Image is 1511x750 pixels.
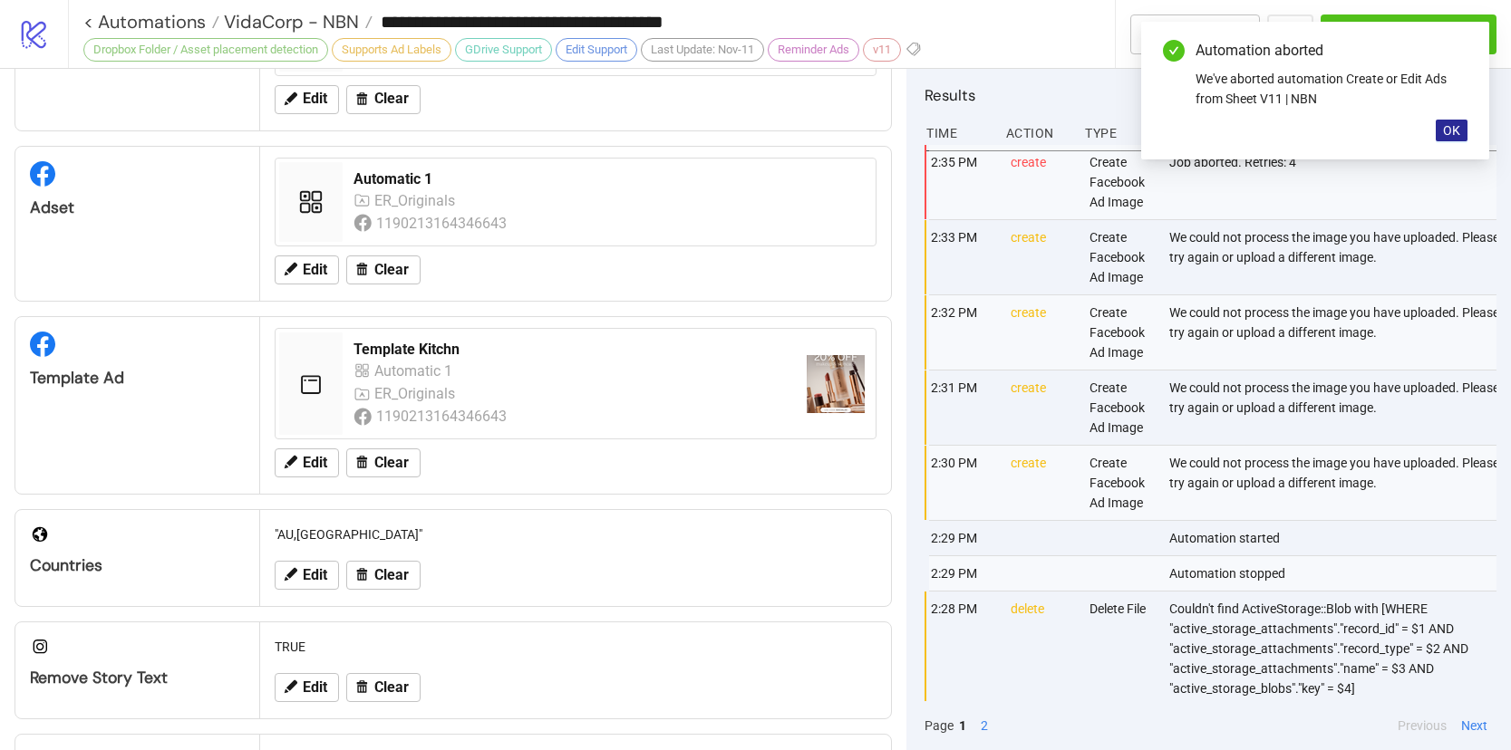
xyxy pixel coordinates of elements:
button: OK [1436,120,1467,141]
div: 2:30 PM [929,446,996,520]
span: Edit [303,455,327,471]
span: check-circle [1163,40,1185,62]
div: Automatic 1 [354,169,865,189]
div: create [1009,446,1076,520]
div: Template Ad [30,368,245,389]
button: Clear [346,673,421,702]
div: create [1009,370,1076,445]
span: Edit [303,679,327,696]
div: GDrive Support [455,38,552,62]
span: Page [925,716,954,736]
button: Edit [275,561,339,590]
button: 1 [954,716,972,736]
div: Time [925,116,992,150]
div: We could not process the image you have uploaded. Please try again or upload a different image. [1167,220,1501,294]
span: Clear [374,567,409,583]
button: Next [1456,716,1493,736]
div: 2:31 PM [929,370,996,445]
span: Edit [303,91,327,107]
button: Run Automation [1321,14,1496,54]
button: Clear [346,448,421,477]
div: 2:32 PM [929,295,996,370]
div: We could not process the image you have uploaded. Please try again or upload a different image. [1167,295,1501,370]
div: Create Facebook Ad Image [1088,145,1155,219]
div: We've aborted automation Create or Edit Ads from Sheet V11 | NBN [1196,69,1467,109]
span: Edit [303,567,327,583]
div: Type [1083,116,1150,150]
div: Edit Support [556,38,637,62]
div: Adset [30,197,245,218]
div: Remove Story Text [30,668,245,688]
button: Clear [346,255,421,284]
div: 2:33 PM [929,220,996,294]
button: 2 [975,716,993,736]
div: Supports Ad Labels [332,38,451,62]
div: create [1009,145,1076,219]
span: Clear [374,455,409,471]
div: Couldn't find ActiveStorage::Blob with [WHERE "active_storage_attachments"."record_id" = $1 AND "... [1167,591,1501,706]
button: Clear [346,85,421,114]
img: https://scontent-fra3-2.xx.fbcdn.net/v/t45.1600-4/506590489_1344208586641231_4090099465363649785_... [807,355,865,413]
button: Edit [275,255,339,284]
div: create [1009,220,1076,294]
span: Clear [374,262,409,278]
div: ER_Originals [374,382,460,405]
div: Action [1004,116,1071,150]
button: ... [1267,14,1313,54]
span: OK [1443,123,1460,138]
a: VidaCorp - NBN [219,13,373,31]
div: 2:35 PM [929,145,996,219]
div: Delete File [1088,591,1155,706]
div: Job aborted. Retries: 4 [1167,145,1501,219]
div: 1190213164346643 [376,212,509,235]
div: "AU,[GEOGRAPHIC_DATA]" [267,517,884,552]
button: Edit [275,85,339,114]
h2: Results [925,83,1496,107]
div: Last Update: Nov-11 [641,38,764,62]
div: Create Facebook Ad Image [1088,446,1155,520]
div: Template Kitchn [354,340,792,360]
div: 2:29 PM [929,556,996,591]
div: TRUE [267,630,884,664]
div: Dropbox Folder / Asset placement detection [83,38,328,62]
div: Automatic 1 [374,360,457,382]
div: We could not process the image you have uploaded. Please try again or upload a different image. [1167,446,1501,520]
div: Automation stopped [1167,556,1501,591]
span: VidaCorp - NBN [219,10,359,34]
div: create [1009,295,1076,370]
div: Automation started [1167,521,1501,555]
div: 1190213164346643 [376,405,509,428]
div: v11 [863,38,901,62]
span: Clear [374,91,409,107]
div: Automation aborted [1196,40,1467,62]
a: < Automations [83,13,219,31]
button: Edit [275,448,339,477]
div: delete [1009,591,1076,706]
span: Clear [374,679,409,696]
span: Edit [303,262,327,278]
button: Previous [1392,716,1452,736]
div: 2:29 PM [929,521,996,555]
button: To Builder [1130,14,1261,54]
div: Countries [30,555,245,576]
div: Create Facebook Ad Image [1088,370,1155,445]
div: We could not process the image you have uploaded. Please try again or upload a different image. [1167,370,1501,445]
div: Create Facebook Ad Image [1088,295,1155,370]
button: Edit [275,673,339,702]
div: Reminder Ads [768,38,859,62]
div: 2:28 PM [929,591,996,706]
div: Create Facebook Ad Image [1088,220,1155,294]
div: ER_Originals [374,189,460,212]
button: Clear [346,561,421,590]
